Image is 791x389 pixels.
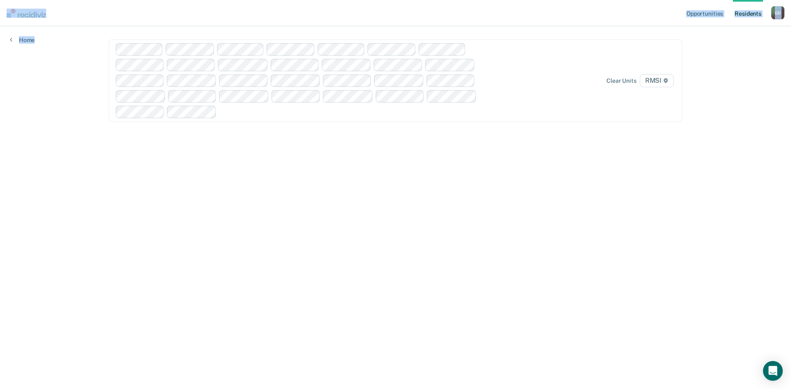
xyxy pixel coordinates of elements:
div: Clear units [606,77,637,84]
button: GD [771,6,784,19]
img: Recidiviz [7,9,46,18]
div: Open Intercom Messenger [763,361,783,381]
a: Home [10,36,35,44]
div: G D [771,6,784,19]
span: RMSI [640,74,674,87]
